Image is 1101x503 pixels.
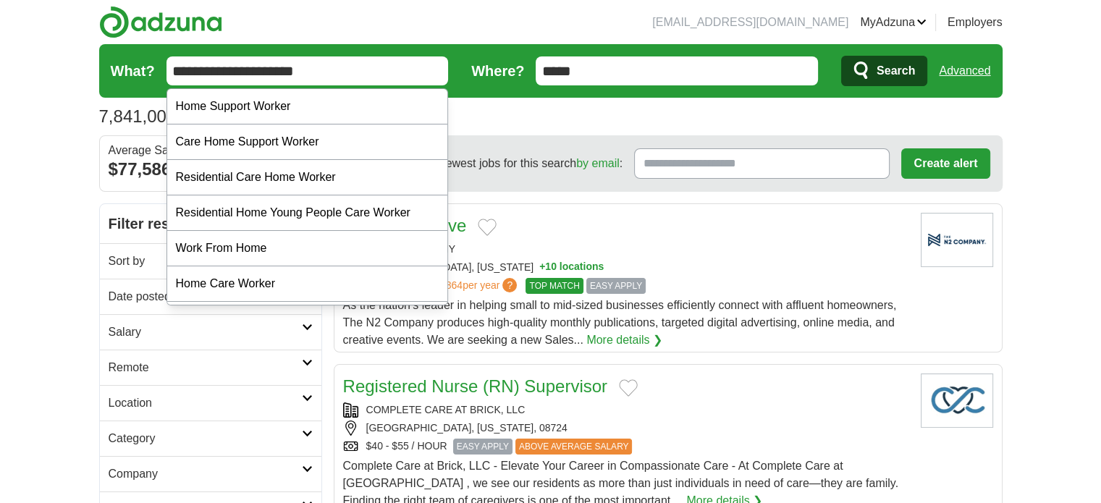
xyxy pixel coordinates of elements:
div: COMPLETE CARE AT BRICK, LLC [343,402,909,418]
div: Home Care Worker [167,266,448,302]
img: Company logo [921,213,993,267]
a: More details ❯ [586,331,662,349]
span: TOP MATCH [526,278,583,294]
a: Location [100,385,321,420]
h2: Category [109,430,302,447]
div: Residential Home Young People Care Worker [167,195,448,231]
span: As the nation’s leader in helping small to mid-sized businesses efficiently connect with affluent... [343,299,897,346]
div: $40 - $55 / HOUR [343,439,909,455]
span: EASY APPLY [453,439,512,455]
h2: Salary [109,324,302,341]
span: 7,841,004 [99,103,177,130]
div: Amazon Driver [167,302,448,337]
h1: Jobs in [GEOGRAPHIC_DATA] [99,106,417,126]
h2: Filter results [100,204,321,243]
h2: Company [109,465,302,483]
img: Adzuna logo [99,6,222,38]
div: $77,586 [109,156,313,182]
a: Company [100,456,321,491]
button: Search [841,56,927,86]
div: Residential Care Home Worker [167,160,448,195]
span: EASY APPLY [586,278,646,294]
span: Receive the newest jobs for this search : [375,155,623,172]
a: MyAdzuna [860,14,927,31]
div: [GEOGRAPHIC_DATA], [US_STATE], 08724 [343,420,909,436]
label: What? [111,60,155,82]
div: Work From Home [167,231,448,266]
div: THE N2 COMPANY [343,242,909,257]
h2: Remote [109,359,302,376]
div: [GEOGRAPHIC_DATA], [US_STATE] [343,260,909,275]
div: Home Support Worker [167,89,448,124]
span: Search [877,56,915,85]
label: Where? [471,60,524,82]
span: ABOVE AVERAGE SALARY [515,439,633,455]
button: Add to favorite jobs [478,219,497,236]
a: Advanced [939,56,990,85]
a: Employers [948,14,1003,31]
h2: Sort by [109,253,302,270]
a: Remote [100,350,321,385]
span: + [539,260,545,275]
div: Care Home Support Worker [167,124,448,160]
span: ? [502,278,517,292]
a: Date posted [100,279,321,314]
a: Category [100,420,321,456]
a: by email [576,157,620,169]
a: Registered Nurse (RN) Supervisor [343,376,607,396]
button: Create alert [901,148,990,179]
a: Salary [100,314,321,350]
img: Company logo [921,373,993,428]
h2: Date posted [109,288,302,305]
button: +10 locations [539,260,604,275]
button: Add to favorite jobs [619,379,638,397]
h2: Location [109,394,302,412]
div: Average Salary [109,145,313,156]
li: [EMAIL_ADDRESS][DOMAIN_NAME] [652,14,848,31]
a: Sort by [100,243,321,279]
